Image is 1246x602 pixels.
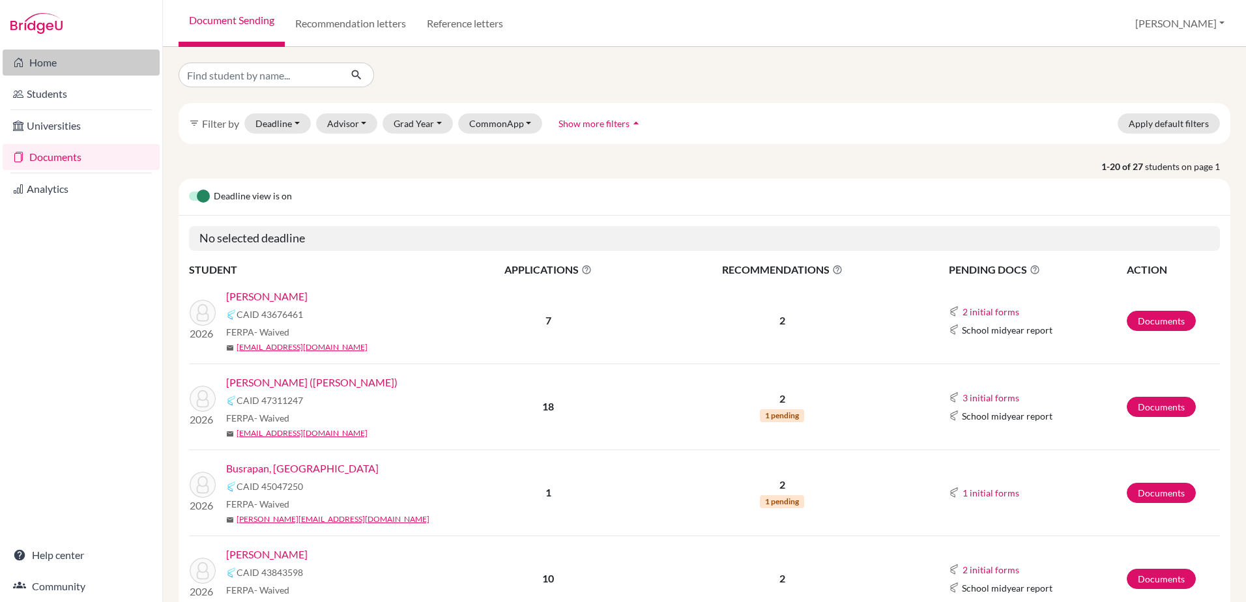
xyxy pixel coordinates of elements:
[226,497,289,511] span: FERPA
[949,564,959,575] img: Common App logo
[226,395,237,406] img: Common App logo
[647,262,917,278] span: RECOMMENDATIONS
[226,481,237,492] img: Common App logo
[226,430,234,438] span: mail
[647,313,917,328] p: 2
[226,411,289,425] span: FERPA
[316,113,378,134] button: Advisor
[226,325,289,339] span: FERPA
[949,582,959,593] img: Common App logo
[237,341,368,353] a: [EMAIL_ADDRESS][DOMAIN_NAME]
[450,262,646,278] span: APPLICATIONS
[962,323,1052,337] span: School midyear report
[1129,11,1230,36] button: [PERSON_NAME]
[1126,261,1220,278] th: ACTION
[226,344,234,352] span: mail
[383,113,453,134] button: Grad Year
[189,118,199,128] i: filter_list
[226,567,237,578] img: Common App logo
[237,394,303,407] span: CAID 47311247
[189,261,450,278] th: STUDENT
[226,583,289,597] span: FERPA
[558,118,630,129] span: Show more filters
[630,117,643,130] i: arrow_drop_up
[226,375,398,390] a: [PERSON_NAME] ([PERSON_NAME])
[962,562,1020,577] button: 2 initial forms
[254,584,289,595] span: - Waived
[949,392,959,403] img: Common App logo
[190,472,216,498] img: Busrapan, Pran
[3,144,160,170] a: Documents
[760,495,804,508] span: 1 pending
[190,498,216,513] p: 2026
[962,409,1052,423] span: School midyear report
[3,81,160,107] a: Students
[962,485,1020,500] button: 1 initial forms
[254,412,289,423] span: - Waived
[214,189,292,205] span: Deadline view is on
[10,13,63,34] img: Bridge-U
[179,63,340,87] input: Find student by name...
[760,409,804,422] span: 1 pending
[190,326,216,341] p: 2026
[190,386,216,412] img: Chiang, Mao-Cheng (Jason)
[949,410,959,421] img: Common App logo
[3,542,160,568] a: Help center
[542,572,554,584] b: 10
[190,300,216,326] img: Sadasivan, Rohan
[949,487,959,498] img: Common App logo
[1118,113,1220,134] button: Apply default filters
[547,113,654,134] button: Show more filtersarrow_drop_up
[1127,311,1196,331] a: Documents
[237,513,429,525] a: [PERSON_NAME][EMAIL_ADDRESS][DOMAIN_NAME]
[1127,483,1196,503] a: Documents
[190,412,216,427] p: 2026
[949,262,1125,278] span: PENDING DOCS
[647,477,917,493] p: 2
[545,314,551,326] b: 7
[962,390,1020,405] button: 3 initial forms
[542,400,554,412] b: 18
[647,391,917,407] p: 2
[226,516,234,524] span: mail
[226,461,379,476] a: Busrapan, [GEOGRAPHIC_DATA]
[3,573,160,599] a: Community
[949,324,959,335] img: Common App logo
[1145,160,1230,173] span: students on page 1
[226,547,308,562] a: [PERSON_NAME]
[647,571,917,586] p: 2
[237,566,303,579] span: CAID 43843598
[1127,569,1196,589] a: Documents
[190,584,216,599] p: 2026
[202,117,239,130] span: Filter by
[237,308,303,321] span: CAID 43676461
[949,306,959,317] img: Common App logo
[226,309,237,320] img: Common App logo
[3,176,160,202] a: Analytics
[962,581,1052,595] span: School midyear report
[3,50,160,76] a: Home
[190,558,216,584] img: Hammerson-Jones, William
[244,113,311,134] button: Deadline
[254,498,289,509] span: - Waived
[962,304,1020,319] button: 2 initial forms
[237,427,368,439] a: [EMAIL_ADDRESS][DOMAIN_NAME]
[458,113,543,134] button: CommonApp
[189,226,1220,251] h5: No selected deadline
[545,486,551,498] b: 1
[3,113,160,139] a: Universities
[1101,160,1145,173] strong: 1-20 of 27
[226,289,308,304] a: [PERSON_NAME]
[1127,397,1196,417] a: Documents
[254,326,289,337] span: - Waived
[237,480,303,493] span: CAID 45047250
